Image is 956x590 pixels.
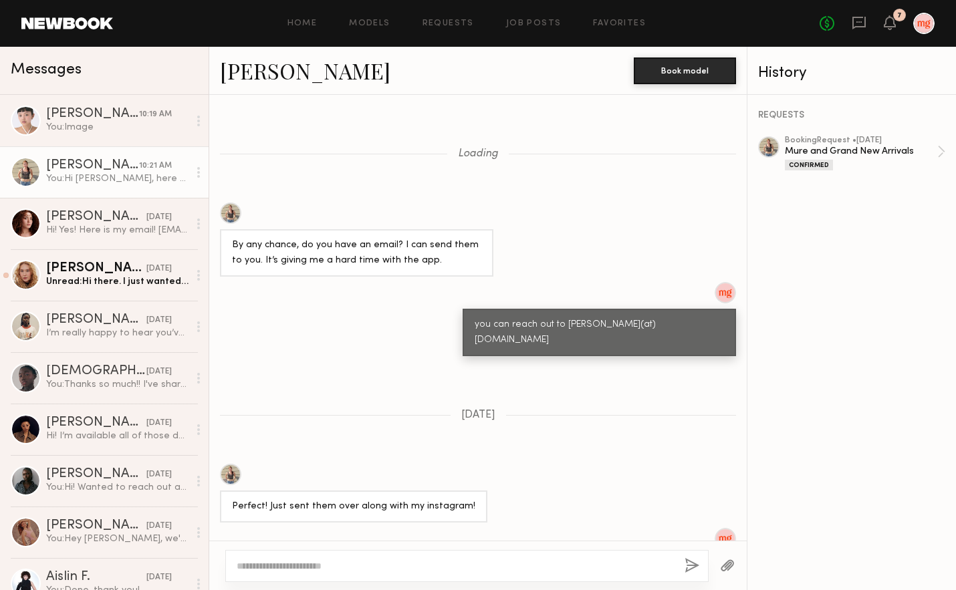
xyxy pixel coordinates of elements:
[146,571,172,584] div: [DATE]
[46,327,189,339] div: I’m really happy to hear you’ve worked with Dreamland before! 😊 Thanks again for considering me f...
[232,238,481,269] div: By any chance, do you have an email? I can send them to you. It’s giving me a hard time with the ...
[232,499,475,514] div: Perfect! Just sent them over along with my instagram!
[46,519,146,533] div: [PERSON_NAME]
[634,57,736,84] button: Book model
[146,365,172,378] div: [DATE]
[46,262,146,275] div: [PERSON_NAME]
[46,159,139,172] div: [PERSON_NAME]
[46,430,189,442] div: Hi! I’m available all of those dates <3
[46,533,189,545] div: You: Hey [PERSON_NAME], we're good to go for [DATE]. Bring a coat! 😅
[458,148,498,160] span: Loading
[46,210,146,224] div: [PERSON_NAME]
[785,136,937,145] div: booking Request • [DATE]
[46,416,146,430] div: [PERSON_NAME]
[634,64,736,76] a: Book model
[46,481,189,494] div: You: Hi! Wanted to reach out and see if you're available the week of [DATE] - [DATE]
[139,108,172,121] div: 10:19 AM
[506,19,562,28] a: Job Posts
[758,65,945,81] div: History
[593,19,646,28] a: Favorites
[897,12,902,19] div: 7
[46,468,146,481] div: [PERSON_NAME]
[785,145,937,158] div: Mure and Grand New Arrivals
[46,224,189,237] div: Hi! Yes! Here is my email! [EMAIL_ADDRESS][DOMAIN_NAME]
[423,19,474,28] a: Requests
[475,317,724,348] div: you can reach out to [PERSON_NAME](at)[DOMAIN_NAME]
[46,313,146,327] div: [PERSON_NAME]
[46,108,139,121] div: [PERSON_NAME]
[287,19,318,28] a: Home
[758,111,945,120] div: REQUESTS
[46,121,189,134] div: You: Image
[46,365,146,378] div: [DEMOGRAPHIC_DATA] I.
[220,56,390,85] a: [PERSON_NAME]
[146,211,172,224] div: [DATE]
[146,520,172,533] div: [DATE]
[785,160,833,170] div: Confirmed
[139,160,172,172] div: 10:21 AM
[46,172,189,185] div: You: Hi [PERSON_NAME], here are the details for the photoshoot, if you can please share your tshi...
[146,263,172,275] div: [DATE]
[46,571,146,584] div: Aislin F.
[785,136,945,170] a: bookingRequest •[DATE]Mure and Grand New ArrivalsConfirmed
[349,19,390,28] a: Models
[46,275,189,288] div: Unread: Hi there. I just wanted to follow up regarding the shoot you mentioned booking me for and...
[146,417,172,430] div: [DATE]
[46,378,189,391] div: You: Thanks so much!! I've shared with the team 🩷
[11,62,82,78] span: Messages
[461,410,495,421] span: [DATE]
[146,314,172,327] div: [DATE]
[146,468,172,481] div: [DATE]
